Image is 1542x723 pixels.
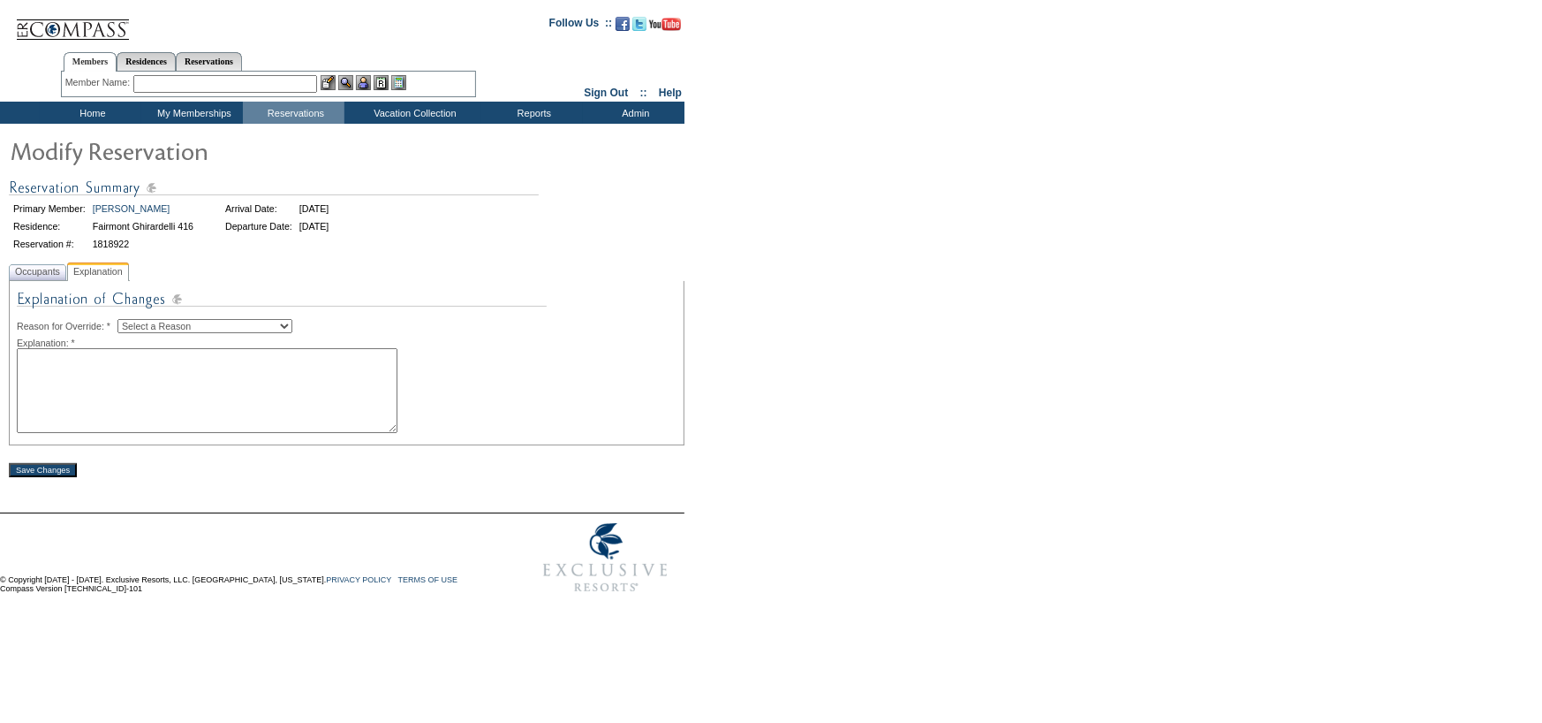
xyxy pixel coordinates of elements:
[391,75,406,90] img: b_calculator.gif
[583,102,684,124] td: Admin
[640,87,647,99] span: ::
[9,177,539,199] img: Reservation Summary
[17,338,677,348] div: Explanation: *
[649,18,681,31] img: Subscribe to our YouTube Channel
[344,102,481,124] td: Vacation Collection
[223,218,295,234] td: Departure Date:
[338,75,353,90] img: View
[481,102,583,124] td: Reports
[526,514,684,602] img: Exclusive Resorts
[549,15,612,36] td: Follow Us ::
[40,102,141,124] td: Home
[176,52,242,71] a: Reservations
[632,22,646,33] a: Follow us on Twitter
[90,218,196,234] td: Fairmont Ghirardelli 416
[117,52,176,71] a: Residences
[223,201,295,217] td: Arrival Date:
[9,133,362,168] img: Modify Reservation
[297,201,332,217] td: [DATE]
[17,321,117,331] span: Reason for Override: *
[321,75,336,90] img: b_edit.gif
[297,218,332,234] td: [DATE]
[11,263,64,281] span: Occupants
[17,288,547,319] img: Explanation of Changes
[90,236,196,252] td: 1818922
[65,75,133,90] div: Member Name:
[398,575,458,584] a: TERMS OF USE
[616,17,630,31] img: Become our fan on Facebook
[326,575,391,584] a: PRIVACY POLICY
[70,263,126,281] span: Explanation
[632,17,646,31] img: Follow us on Twitter
[659,87,682,99] a: Help
[93,203,170,214] a: [PERSON_NAME]
[64,52,117,72] a: Members
[584,87,628,99] a: Sign Out
[11,218,88,234] td: Residence:
[9,463,77,477] input: Save Changes
[356,75,371,90] img: Impersonate
[141,102,243,124] td: My Memberships
[15,4,130,41] img: Compass Home
[616,22,630,33] a: Become our fan on Facebook
[243,102,344,124] td: Reservations
[11,236,88,252] td: Reservation #:
[374,75,389,90] img: Reservations
[649,22,681,33] a: Subscribe to our YouTube Channel
[11,201,88,217] td: Primary Member:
